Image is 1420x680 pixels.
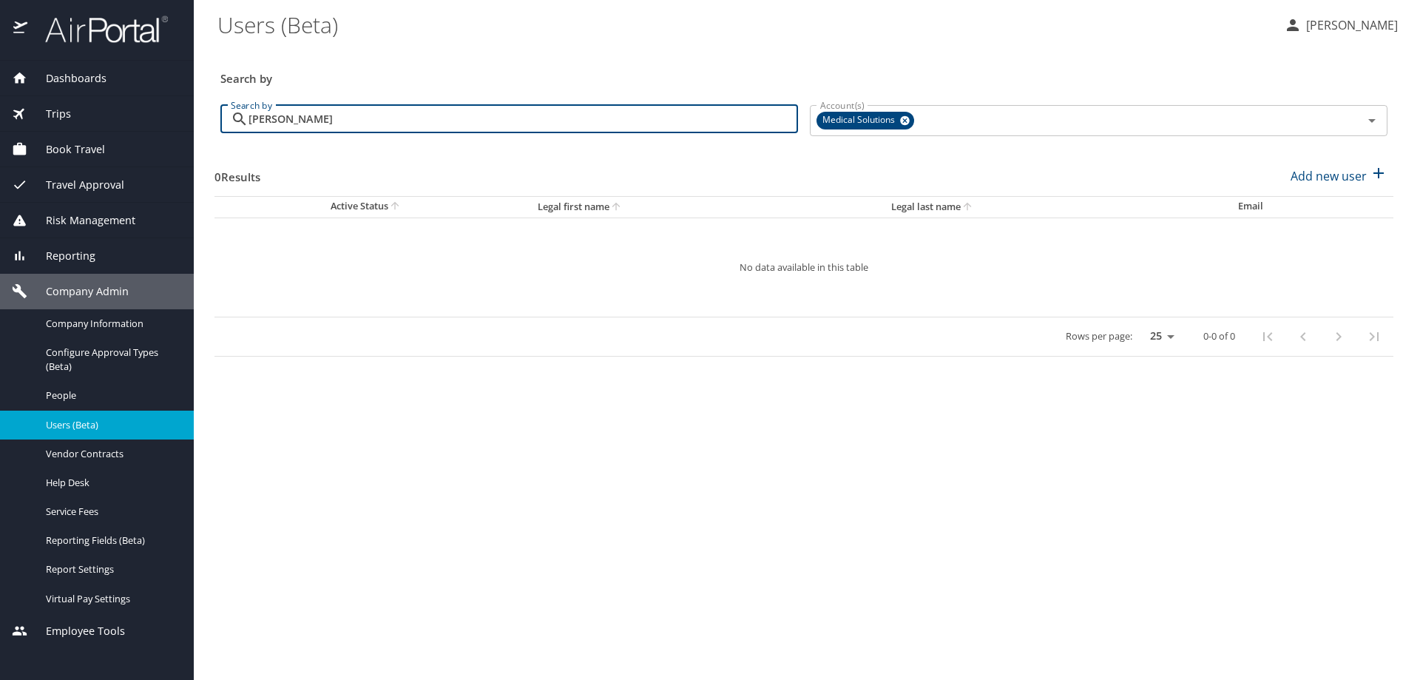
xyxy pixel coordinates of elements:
h3: Search by [220,61,1387,87]
select: rows per page [1138,326,1180,348]
button: Add new user [1285,160,1393,192]
span: Medical Solutions [816,112,904,128]
span: Virtual Pay Settings [46,592,176,606]
h3: 0 Results [214,160,260,186]
span: People [46,388,176,403]
div: Medical Solutions [816,112,914,129]
h1: Users (Beta) [217,1,1272,47]
span: Vendor Contracts [46,447,176,461]
span: Risk Management [27,212,135,229]
span: Trips [27,106,71,122]
span: Reporting Fields (Beta) [46,533,176,548]
button: sort [609,201,624,215]
span: Company Information [46,317,176,331]
button: sort [961,201,976,215]
button: Open [1362,110,1382,131]
span: Employee Tools [27,623,125,639]
span: Users (Beta) [46,418,176,432]
span: Configure Approval Types (Beta) [46,346,176,374]
span: Company Admin [27,283,129,300]
p: [PERSON_NAME] [1302,16,1398,34]
span: Travel Approval [27,177,124,193]
th: Email [1226,196,1393,218]
p: Rows per page: [1066,331,1132,341]
table: User Search Table [214,196,1393,357]
p: 0-0 of 0 [1203,331,1235,341]
p: No data available in this table [259,263,1349,272]
span: Service Fees [46,505,176,519]
th: Legal first name [526,196,880,218]
span: Help Desk [46,476,176,490]
span: Book Travel [27,141,105,158]
span: Report Settings [46,562,176,576]
input: Search by name or email [248,105,798,133]
span: Dashboards [27,70,106,87]
th: Active Status [214,196,526,218]
span: Reporting [27,248,95,264]
img: icon-airportal.png [13,15,29,44]
button: sort [388,200,403,214]
th: Legal last name [879,196,1226,218]
p: Add new user [1291,167,1367,185]
button: [PERSON_NAME] [1278,12,1404,38]
img: airportal-logo.png [29,15,168,44]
